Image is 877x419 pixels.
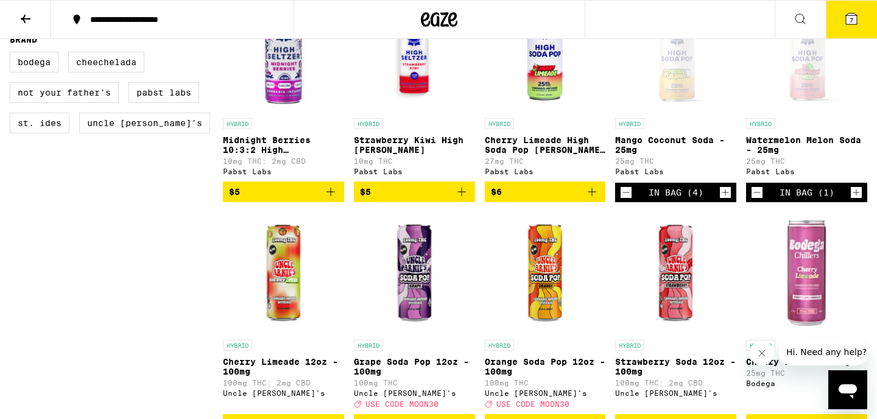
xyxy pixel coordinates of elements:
[223,181,344,202] button: Add to bag
[223,167,344,175] div: Pabst Labs
[746,135,867,155] p: Watermelon Melon Soda - 25mg
[746,167,867,175] div: Pabst Labs
[354,212,475,414] a: Open page for Grape Soda Pop 12oz - 100mg from Uncle Arnie's
[485,135,606,155] p: Cherry Limeade High Soda Pop [PERSON_NAME] - 25mg
[485,157,606,165] p: 27mg THC
[485,212,606,334] img: Uncle Arnie's - Orange Soda Pop 12oz - 100mg
[615,212,736,414] a: Open page for Strawberry Soda 12oz - 100mg from Uncle Arnie's
[10,35,37,44] legend: Brand
[79,113,210,133] label: Uncle [PERSON_NAME]'s
[615,118,644,129] p: HYBRID
[615,389,736,397] div: Uncle [PERSON_NAME]'s
[746,357,867,367] p: Cherry Limeade Single
[746,212,867,414] a: Open page for Cherry Limeade Single from Bodega
[615,212,736,334] img: Uncle Arnie's - Strawberry Soda 12oz - 100mg
[649,188,703,197] div: In Bag (4)
[10,82,119,103] label: Not Your Father's
[620,186,632,199] button: Decrement
[354,118,383,129] p: HYBRID
[615,167,736,175] div: Pabst Labs
[850,16,853,24] span: 7
[746,157,867,165] p: 25mg THC
[229,187,240,197] span: $5
[746,379,867,387] div: Bodega
[223,135,344,155] p: Midnight Berries 10:3:2 High [PERSON_NAME]
[360,187,371,197] span: $5
[223,389,344,397] div: Uncle [PERSON_NAME]'s
[354,389,475,397] div: Uncle [PERSON_NAME]'s
[223,212,344,414] a: Open page for Cherry Limeade 12oz - 100mg from Uncle Arnie's
[223,157,344,165] p: 10mg THC: 2mg CBD
[746,340,775,351] p: HYBRID
[129,82,199,103] label: Pabst Labs
[850,186,862,199] button: Increment
[746,118,775,129] p: HYBRID
[223,357,344,376] p: Cherry Limeade 12oz - 100mg
[365,400,438,408] span: USE CODE MOON30
[615,340,644,351] p: HYBRID
[354,181,475,202] button: Add to bag
[354,167,475,175] div: Pabst Labs
[223,340,252,351] p: HYBRID
[750,341,774,365] iframe: Close message
[826,1,877,38] button: 7
[485,379,606,387] p: 100mg THC
[828,370,867,409] iframe: Button to launch messaging window
[615,357,736,376] p: Strawberry Soda 12oz - 100mg
[223,118,252,129] p: HYBRID
[751,186,763,199] button: Decrement
[354,379,475,387] p: 100mg THC
[485,118,514,129] p: HYBRID
[223,379,344,387] p: 100mg THC: 2mg CBD
[615,135,736,155] p: Mango Coconut Soda - 25mg
[485,167,606,175] div: Pabst Labs
[485,340,514,351] p: HYBRID
[779,339,867,365] iframe: Message from company
[485,212,606,414] a: Open page for Orange Soda Pop 12oz - 100mg from Uncle Arnie's
[10,113,69,133] label: St. Ides
[491,187,502,197] span: $6
[354,135,475,155] p: Strawberry Kiwi High [PERSON_NAME]
[223,212,344,334] img: Uncle Arnie's - Cherry Limeade 12oz - 100mg
[10,52,58,72] label: Bodega
[354,357,475,376] p: Grape Soda Pop 12oz - 100mg
[615,157,736,165] p: 25mg THC
[496,400,569,408] span: USE CODE MOON30
[780,188,834,197] div: In Bag (1)
[354,157,475,165] p: 10mg THC
[485,181,606,202] button: Add to bag
[485,357,606,376] p: Orange Soda Pop 12oz - 100mg
[719,186,731,199] button: Increment
[746,369,867,377] p: 25mg THC
[354,212,475,334] img: Uncle Arnie's - Grape Soda Pop 12oz - 100mg
[615,379,736,387] p: 100mg THC: 2mg CBD
[485,389,606,397] div: Uncle [PERSON_NAME]'s
[68,52,144,72] label: Cheechelada
[746,212,867,334] img: Bodega - Cherry Limeade Single
[354,340,383,351] p: HYBRID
